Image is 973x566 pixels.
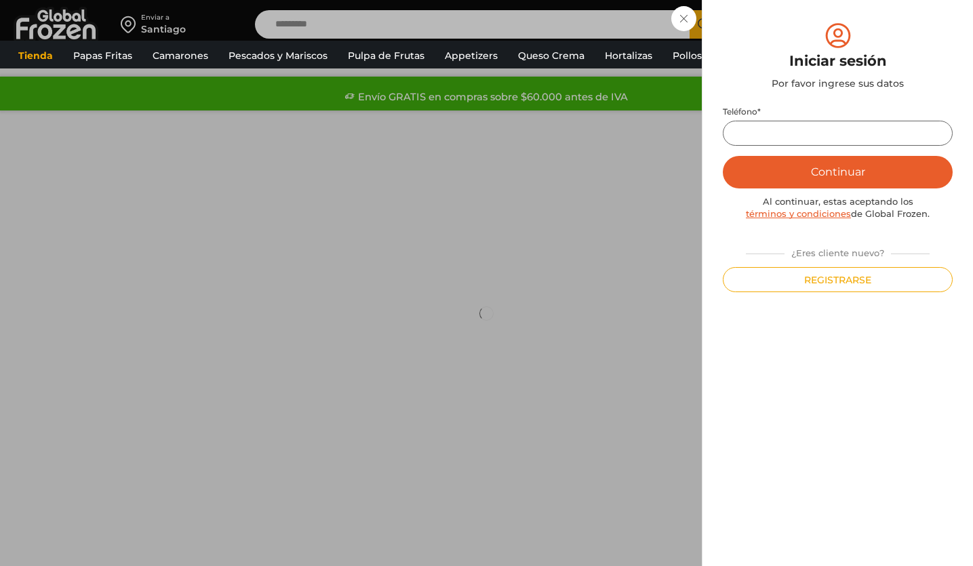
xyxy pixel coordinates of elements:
a: Pollos [666,43,709,68]
div: Al continuar, estas aceptando los de Global Frozen. [723,195,953,220]
a: Appetizers [438,43,504,68]
a: Pescados y Mariscos [222,43,334,68]
div: Por favor ingrese sus datos [723,77,953,90]
a: Queso Crema [511,43,591,68]
a: Papas Fritas [66,43,139,68]
a: Hortalizas [598,43,659,68]
div: ¿Eres cliente nuevo? [739,242,937,260]
a: Camarones [146,43,215,68]
a: Tienda [12,43,60,68]
a: términos y condiciones [746,208,851,219]
label: Teléfono [723,106,953,117]
div: Iniciar sesión [723,51,953,71]
img: tabler-icon-user-circle.svg [822,20,854,51]
button: Registrarse [723,267,953,292]
button: Continuar [723,156,953,188]
a: Pulpa de Frutas [341,43,431,68]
